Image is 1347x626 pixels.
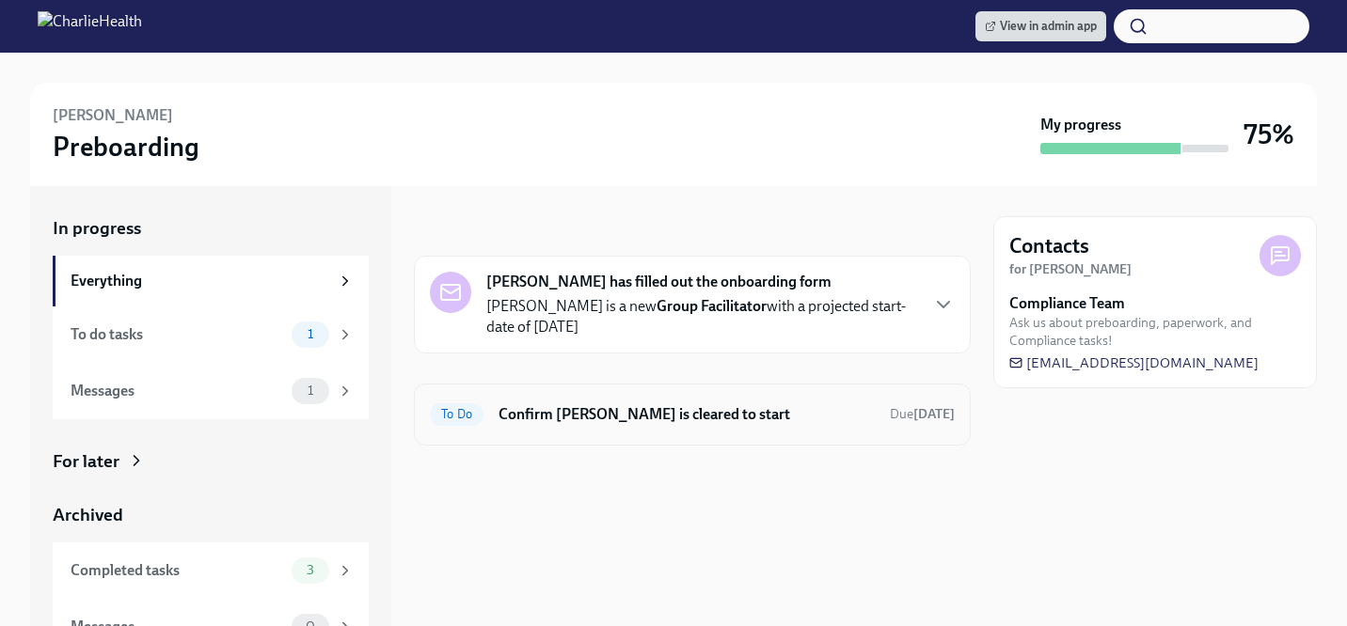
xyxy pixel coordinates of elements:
p: [PERSON_NAME] is a new with a projected start-date of [DATE] [486,296,917,337]
a: To do tasks1 [53,306,369,363]
div: Completed tasks [71,560,284,581]
span: Due [890,406,955,422]
a: Completed tasks3 [53,542,369,599]
a: In progress [53,216,369,241]
span: To Do [430,407,483,421]
div: To do tasks [71,324,284,345]
span: 1 [296,327,325,341]
strong: Compliance Team [1009,293,1125,314]
span: September 25th, 2025 08:00 [890,405,955,423]
img: CharlieHealth [38,11,142,41]
h3: 75% [1244,117,1294,151]
h3: Preboarding [53,130,199,164]
h6: [PERSON_NAME] [53,105,173,126]
div: Messages [71,381,284,401]
h4: Contacts [1009,232,1089,260]
a: To DoConfirm [PERSON_NAME] is cleared to startDue[DATE] [430,399,955,430]
a: Archived [53,503,369,527]
a: Messages1 [53,363,369,419]
strong: [PERSON_NAME] has filled out the onboarding form [486,272,832,292]
a: View in admin app [975,11,1106,41]
span: Ask us about preboarding, paperwork, and Compliance tasks! [1009,314,1301,350]
h6: Confirm [PERSON_NAME] is cleared to start [499,404,875,425]
span: View in admin app [985,17,1097,36]
a: For later [53,449,369,474]
strong: My progress [1040,115,1121,135]
div: Everything [71,271,329,291]
a: Everything [53,256,369,306]
strong: [DATE] [913,406,955,422]
div: In progress [414,216,502,241]
div: For later [53,449,119,474]
strong: Group Facilitator [657,297,767,315]
a: [EMAIL_ADDRESS][DOMAIN_NAME] [1009,353,1259,372]
span: 3 [295,563,325,577]
strong: for [PERSON_NAME] [1009,261,1132,277]
span: 1 [296,383,325,398]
